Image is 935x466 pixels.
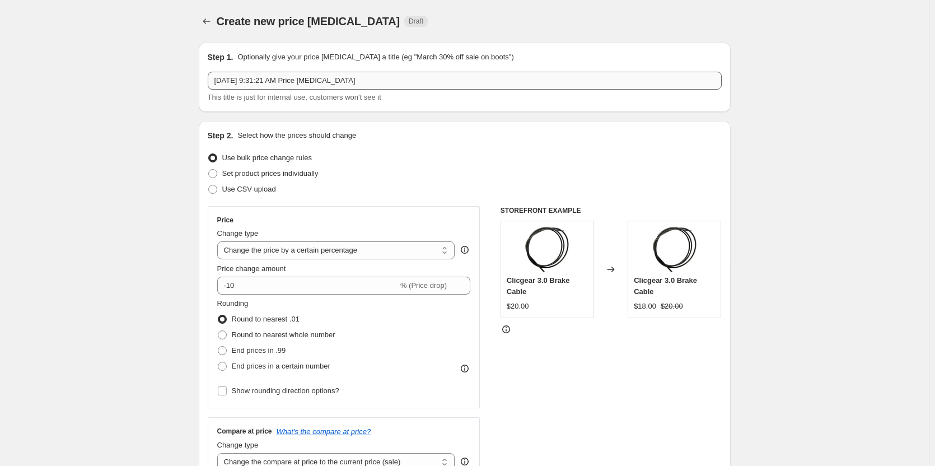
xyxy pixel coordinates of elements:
input: -15 [217,277,398,295]
button: What's the compare at price? [277,427,371,436]
h6: STOREFRONT EXAMPLE [501,206,722,215]
h3: Compare at price [217,427,272,436]
div: help [459,244,470,255]
span: % (Price drop) [400,281,447,290]
span: Show rounding direction options? [232,386,339,395]
span: Round to nearest .01 [232,315,300,323]
img: apitchb1z__05647.1521032737_80x.jpg [652,227,697,272]
button: Price change jobs [199,13,214,29]
span: Round to nearest whole number [232,330,335,339]
div: $18.00 [634,301,656,312]
input: 30% off holiday sale [208,72,722,90]
span: Price change amount [217,264,286,273]
h2: Step 1. [208,52,233,63]
strike: $20.00 [661,301,683,312]
h3: Price [217,216,233,225]
h2: Step 2. [208,130,233,141]
span: Rounding [217,299,249,307]
p: Optionally give your price [MEDICAL_DATA] a title (eg "March 30% off sale on boots") [237,52,513,63]
span: Change type [217,229,259,237]
span: Use bulk price change rules [222,153,312,162]
span: Clicgear 3.0 Brake Cable [507,276,570,296]
span: Create new price [MEDICAL_DATA] [217,15,400,27]
span: Draft [409,17,423,26]
span: Use CSV upload [222,185,276,193]
span: End prices in a certain number [232,362,330,370]
div: $20.00 [507,301,529,312]
span: End prices in .99 [232,346,286,355]
span: Change type [217,441,259,449]
p: Select how the prices should change [237,130,356,141]
span: Clicgear 3.0 Brake Cable [634,276,697,296]
span: This title is just for internal use, customers won't see it [208,93,381,101]
span: Set product prices individually [222,169,319,178]
img: apitchb1z__05647.1521032737_80x.jpg [525,227,569,272]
